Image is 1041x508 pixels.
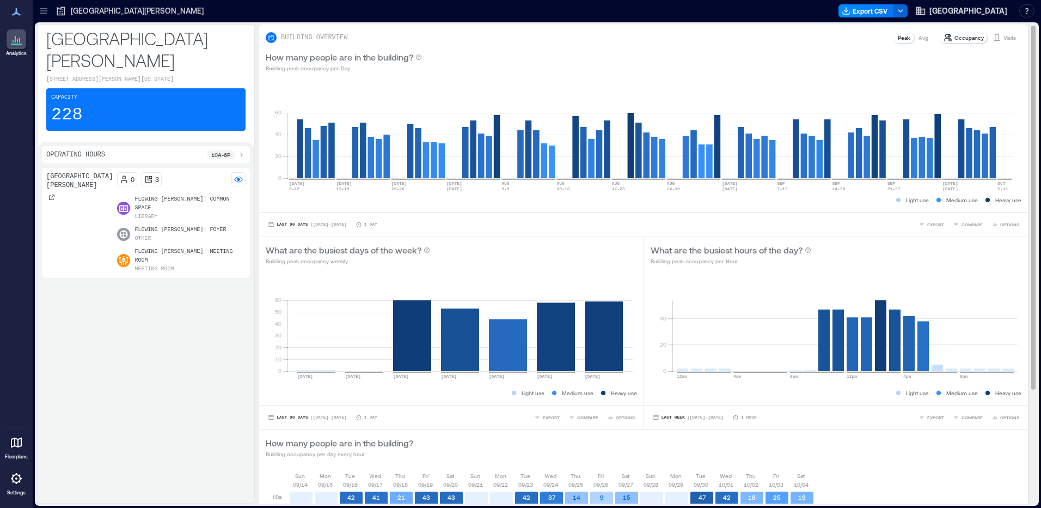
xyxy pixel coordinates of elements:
text: 13-19 [336,186,350,191]
text: 42 [723,494,731,501]
p: How many people are in the building? [266,51,413,64]
p: 09/23 [518,480,533,489]
p: Wed [544,471,556,480]
span: [GEOGRAPHIC_DATA] [929,5,1007,16]
button: Last Week |[DATE]-[DATE] [651,412,726,423]
text: 4pm [903,374,911,379]
text: [DATE] [289,181,305,186]
text: 15 [623,494,630,501]
p: [GEOGRAPHIC_DATA][PERSON_NAME] [46,27,246,71]
button: EXPORT [916,219,946,230]
p: Thu [571,471,580,480]
text: 12am [677,374,687,379]
p: 09/21 [468,480,483,489]
p: BUILDING OVERVIEW [281,33,347,42]
text: 7-13 [777,186,787,191]
text: 14 [573,494,580,501]
button: [GEOGRAPHIC_DATA] [912,2,1011,20]
p: Wed [720,471,732,480]
tspan: 50 [275,309,281,315]
p: 09/14 [293,480,308,489]
p: Building occupancy per day every hour [266,450,413,458]
text: [DATE] [489,374,505,379]
p: Mon [670,471,682,480]
button: OPTIONS [989,412,1021,423]
p: What are the busiest hours of the day? [651,244,803,257]
p: 10/03 [769,480,783,489]
text: [DATE] [585,374,601,379]
p: 09/18 [393,480,408,489]
text: 19 [798,494,806,501]
p: 09/26 [593,480,608,489]
p: Building peak occupancy per Day [266,64,422,72]
p: Fri [773,471,779,480]
p: 228 [51,104,83,126]
text: 12pm [847,374,857,379]
p: 09/24 [543,480,558,489]
p: 09/29 [669,480,683,489]
button: EXPORT [532,412,562,423]
text: [DATE] [336,181,352,186]
text: AUG [612,181,620,186]
text: 41 [372,494,380,501]
tspan: 60 [275,297,281,303]
p: 09/20 [443,480,458,489]
span: EXPORT [543,414,560,421]
text: [DATE] [537,374,553,379]
p: Settings [7,489,26,496]
text: 9 [600,494,604,501]
text: 20-26 [391,186,405,191]
p: Occupancy [954,33,984,42]
text: [DATE] [942,186,958,191]
text: 17-23 [612,186,625,191]
span: COMPARE [962,414,983,421]
text: 43 [422,494,430,501]
text: 21 [397,494,405,501]
p: 09/15 [318,480,333,489]
text: AUG [501,181,510,186]
text: 5-11 [997,186,1008,191]
p: 10a - 6p [211,150,230,159]
p: Other [134,234,151,243]
text: SEP [887,181,896,186]
tspan: 0 [278,367,281,374]
p: Sun [646,471,656,480]
text: [DATE] [297,374,313,379]
tspan: 60 [275,109,281,116]
span: OPTIONS [616,414,635,421]
p: 10a [272,493,282,501]
tspan: 0 [663,367,666,374]
p: Capacity [51,93,77,102]
p: Sat [622,471,629,480]
p: Analytics [6,50,27,57]
text: 25 [773,494,781,501]
p: Sat [797,471,805,480]
tspan: 20 [659,341,666,348]
p: Floorplans [5,453,28,460]
p: Visits [1003,33,1016,42]
p: What are the busiest days of the week? [266,244,421,257]
text: AUG [667,181,675,186]
p: Thu [395,471,405,480]
p: 1 Hour [741,414,757,421]
p: Meeting Room [134,265,174,274]
p: 09/22 [493,480,508,489]
text: [DATE] [393,374,409,379]
p: [GEOGRAPHIC_DATA][PERSON_NAME] [71,5,204,16]
p: Flowing [PERSON_NAME]: Meeting Room [134,247,246,265]
button: COMPARE [566,412,601,423]
text: 43 [448,494,455,501]
p: Thu [746,471,756,480]
span: OPTIONS [1000,414,1019,421]
a: Floorplans [2,430,31,463]
p: Mon [320,471,331,480]
button: COMPARE [951,412,985,423]
p: Heavy use [995,196,1021,204]
text: 21-27 [887,186,901,191]
text: 8pm [960,374,968,379]
p: Fri [598,471,604,480]
text: SEP [832,181,840,186]
p: Medium use [562,389,593,397]
text: 42 [523,494,530,501]
p: Fri [422,471,428,480]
